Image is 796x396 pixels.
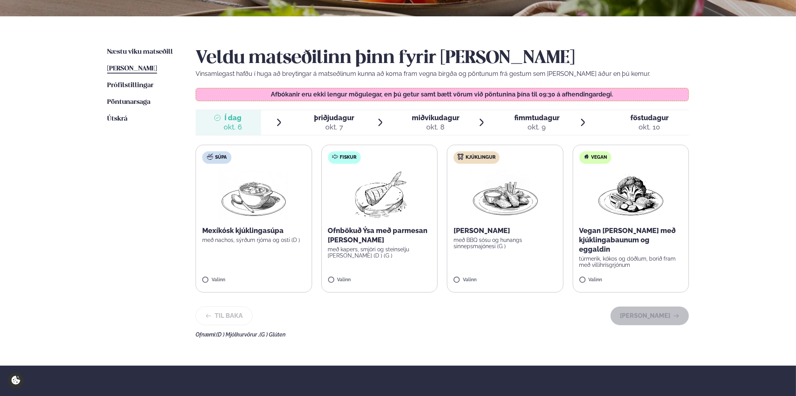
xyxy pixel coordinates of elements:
[196,47,689,69] h2: Veldu matseðilinn þinn fyrir [PERSON_NAME]
[579,256,683,268] p: túrmerik, kókos og döðlum, borið fram með villihrísgrjónum
[454,237,557,249] p: með BBQ sósu og hunangs sinnepsmajónesi (G )
[202,226,305,235] p: Mexíkósk kjúklingasúpa
[107,116,127,122] span: Útskrá
[207,154,213,160] img: soup.svg
[259,331,286,338] span: (G ) Glúten
[314,114,354,122] span: þriðjudagur
[196,69,689,79] p: Vinsamlegast hafðu í huga að breytingar á matseðlinum kunna að koma fram vegna birgða og pöntunum...
[107,114,127,124] a: Útskrá
[196,307,252,325] button: Til baka
[107,64,157,74] a: [PERSON_NAME]
[202,237,305,243] p: með nachos, sýrðum rjóma og osti (D )
[107,98,150,107] a: Pöntunarsaga
[412,123,459,132] div: okt. 8
[196,331,689,338] div: Ofnæmi:
[514,114,559,122] span: fimmtudagur
[471,170,539,220] img: Chicken-wings-legs.png
[107,47,173,57] a: Næstu viku matseðill
[583,154,589,160] img: Vegan.svg
[454,226,557,235] p: [PERSON_NAME]
[216,331,259,338] span: (D ) Mjólkurvörur ,
[107,65,157,72] span: [PERSON_NAME]
[8,372,24,388] a: Cookie settings
[215,154,227,161] span: Súpa
[224,113,242,123] span: Í dag
[591,154,607,161] span: Vegan
[204,91,681,98] p: Afbókanir eru ekki lengur mögulegar, en þú getur samt bætt vörum við pöntunina þína til 09:30 á a...
[579,226,683,254] p: Vegan [PERSON_NAME] með kjúklingabaunum og eggaldin
[630,114,669,122] span: föstudagur
[328,226,431,245] p: Ofnbökuð Ýsa með parmesan [PERSON_NAME]
[457,154,464,160] img: chicken.svg
[107,49,173,55] span: Næstu viku matseðill
[412,114,459,122] span: miðvikudagur
[514,123,559,132] div: okt. 9
[345,170,414,220] img: Fish.png
[597,170,665,220] img: Vegan.png
[107,81,154,90] a: Prófílstillingar
[224,123,242,132] div: okt. 6
[107,99,150,105] span: Pöntunarsaga
[611,307,689,325] button: [PERSON_NAME]
[332,154,338,160] img: fish.svg
[340,154,357,161] span: Fiskur
[219,170,288,220] img: Soup.png
[107,82,154,89] span: Prófílstillingar
[466,154,496,161] span: Kjúklingur
[630,123,669,132] div: okt. 10
[314,123,354,132] div: okt. 7
[328,246,431,259] p: með kapers, smjöri og steinselju [PERSON_NAME] (D ) (G )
